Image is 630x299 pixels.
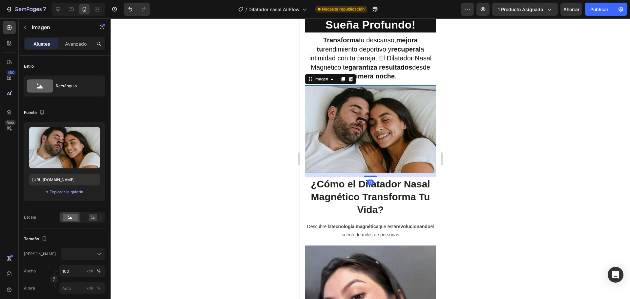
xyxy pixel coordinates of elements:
[46,189,48,194] font: o
[56,83,77,88] font: Rectángulo
[59,265,105,277] input: píxeles%
[560,3,582,16] button: Ahorrar
[492,3,558,16] button: 1 producto asignado
[8,70,14,75] font: 450
[32,24,50,31] font: Imagen
[32,23,88,31] p: Imagen
[97,286,101,290] font: %
[97,268,101,273] font: %
[86,284,94,292] button: %
[29,127,100,168] img: imagen de vista previa
[50,189,83,194] font: Explorar la galería
[83,268,96,273] font: píxeles
[124,3,150,16] div: Deshacer/Rehacer
[245,7,247,12] font: /
[24,286,35,290] font: Altura
[33,41,50,47] font: Ajustes
[24,268,36,273] font: Ancho
[24,215,36,220] font: Escala
[43,6,46,12] font: 7
[59,282,105,294] input: píxeles%
[590,7,608,12] font: Publicar
[608,267,623,283] div: Abrir Intercom Messenger
[3,3,49,16] button: 7
[248,7,300,12] font: Dilatador nasal AirFlow
[498,7,543,12] font: 1 producto asignado
[86,267,94,275] button: %
[563,7,579,12] font: Ahorrar
[24,64,34,69] font: Estilo
[65,41,87,47] font: Avanzado
[49,189,84,195] button: Explorar la galería
[95,267,103,275] button: píxeles
[585,3,614,16] button: Publicar
[7,120,14,125] font: Beta
[29,174,100,185] input: https://ejemplo.com/imagen.jpg
[95,284,103,292] button: píxeles
[83,286,96,290] font: píxeles
[24,110,37,115] font: Fuente
[24,236,39,241] font: Tamaño
[300,18,441,299] iframe: Área de diseño
[322,7,365,11] font: Necesita republicación
[24,251,56,256] font: [PERSON_NAME]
